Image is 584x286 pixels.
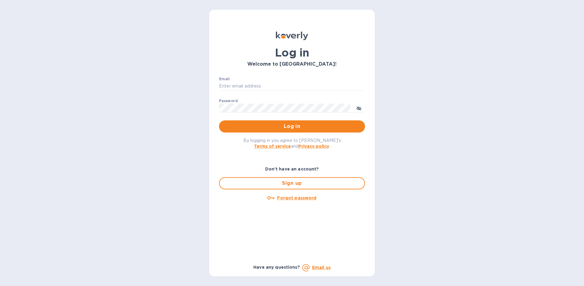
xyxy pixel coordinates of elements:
[219,46,365,59] h1: Log in
[224,180,360,187] span: Sign up
[253,265,300,270] b: Have any questions?
[224,123,360,130] span: Log in
[265,167,319,171] b: Don't have an account?
[277,195,316,200] u: Forgot password
[219,177,365,189] button: Sign up
[219,77,230,81] label: Email
[219,61,365,67] h3: Welcome to [GEOGRAPHIC_DATA]!
[276,32,308,40] img: Koverly
[353,102,365,114] button: toggle password visibility
[219,120,365,133] button: Log in
[254,144,291,149] a: Terms of service
[219,99,238,103] label: Password
[312,265,331,270] a: Email us
[243,138,341,149] span: By logging in you agree to [PERSON_NAME]'s and .
[219,82,365,91] input: Enter email address
[298,144,329,149] a: Privacy policy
